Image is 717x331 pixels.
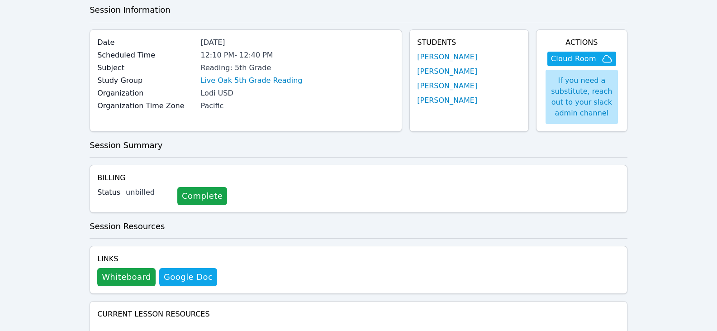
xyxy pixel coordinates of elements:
[97,187,120,198] label: Status
[200,62,394,73] div: Reading: 5th Grade
[97,88,195,99] label: Organization
[546,70,618,124] div: If you need a substitute, reach out to your slack admin channel
[417,66,477,77] a: [PERSON_NAME]
[417,95,477,106] a: [PERSON_NAME]
[97,173,620,183] h4: Billing
[97,62,195,73] label: Subject
[97,75,195,86] label: Study Group
[126,187,170,198] div: unbilled
[177,187,227,205] a: Complete
[97,268,156,286] button: Whiteboard
[544,37,620,48] h4: Actions
[97,101,195,111] label: Organization Time Zone
[547,52,616,66] button: Cloud Room
[200,37,394,48] div: [DATE]
[97,309,620,320] h4: Current Lesson Resources
[200,50,394,61] div: 12:10 PM - 12:40 PM
[417,37,521,48] h4: Students
[90,220,627,233] h3: Session Resources
[97,37,195,48] label: Date
[417,52,477,62] a: [PERSON_NAME]
[90,4,627,16] h3: Session Information
[200,101,394,111] div: Pacific
[159,268,217,286] a: Google Doc
[200,75,302,86] a: Live Oak 5th Grade Reading
[90,139,627,152] h3: Session Summary
[551,53,596,64] span: Cloud Room
[417,81,477,91] a: [PERSON_NAME]
[97,50,195,61] label: Scheduled Time
[200,88,394,99] div: Lodi USD
[97,254,217,264] h4: Links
